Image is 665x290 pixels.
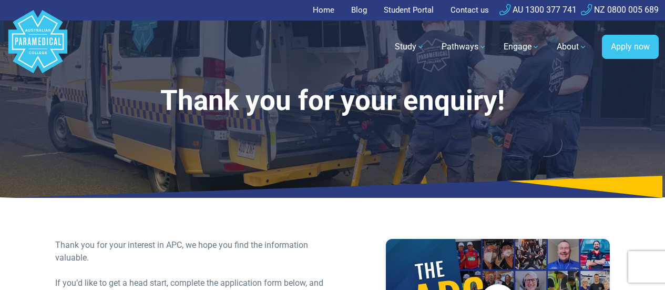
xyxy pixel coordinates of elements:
[581,5,659,15] a: NZ 0800 005 689
[499,5,577,15] a: AU 1300 377 741
[388,32,431,62] a: Study
[550,32,594,62] a: About
[435,32,493,62] a: Pathways
[6,21,69,74] a: Australian Paramedical College
[55,239,326,264] div: Thank you for your interest in APC, we hope you find the information valuable.
[55,84,610,117] h1: Thank you for your enquiry!
[602,35,659,59] a: Apply now
[497,32,546,62] a: Engage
